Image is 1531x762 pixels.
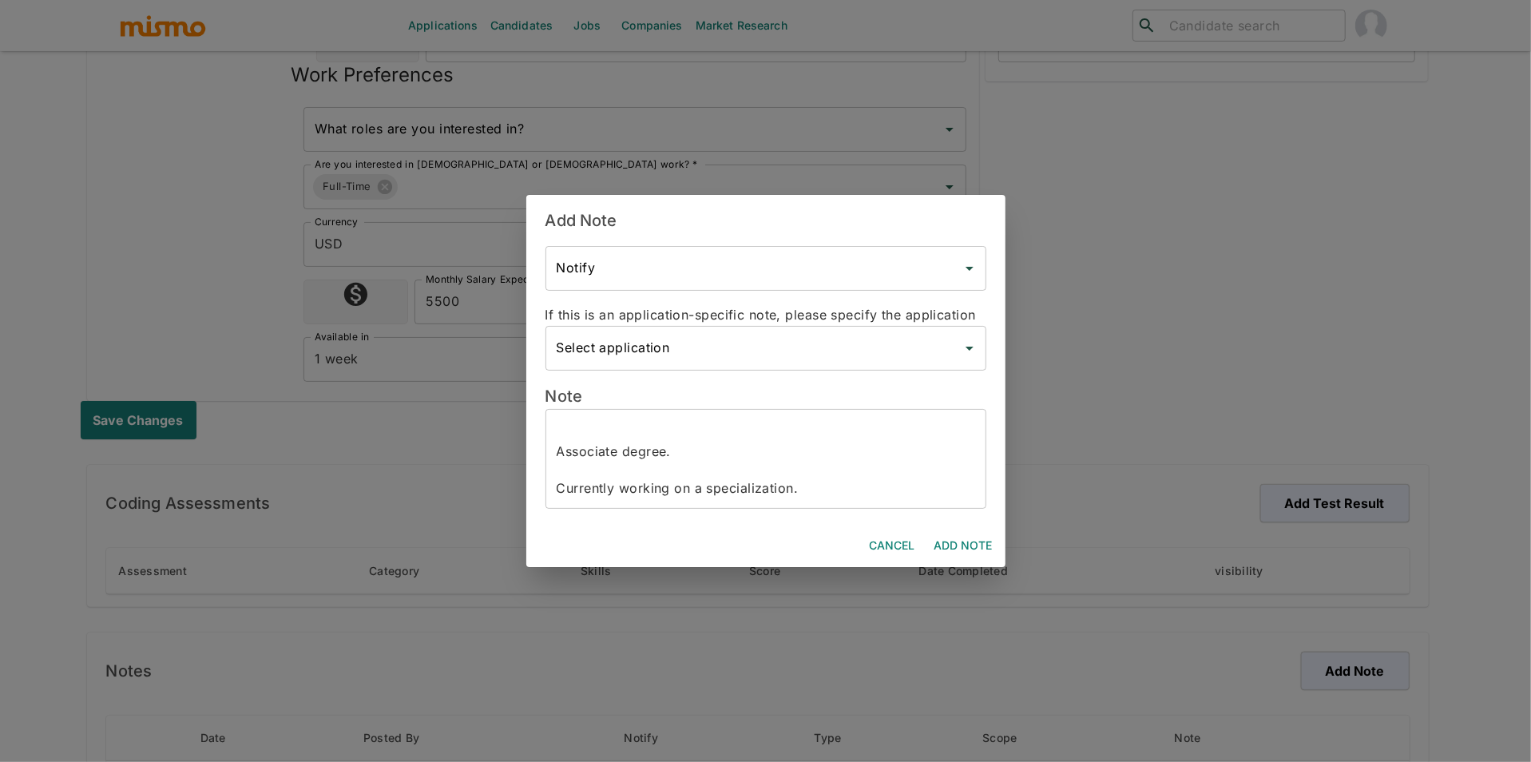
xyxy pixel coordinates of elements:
textarea: 📝 Candidate Profile – [PERSON_NAME] Experience: 5 years as a Full-Stack Software Engineer. Initia... [557,423,975,496]
button: Cancel [863,531,922,561]
button: Open [958,257,981,280]
button: Add Note [928,531,999,561]
h2: Add Note [526,195,1005,246]
span: If this is an application-specific note, please specify the application [545,307,976,323]
button: Open [958,337,981,359]
span: Note [545,387,583,406]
